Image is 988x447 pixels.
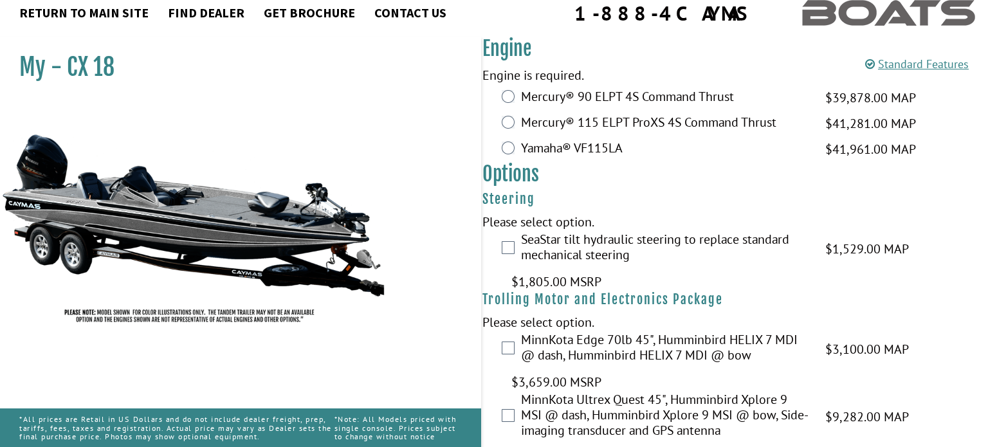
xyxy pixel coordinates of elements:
[482,291,988,307] h4: Trolling Motor and Electronics Package
[482,212,988,232] div: Please select option.
[574,3,751,23] div: 1-888-4CAYMAS
[13,5,155,21] a: Return to main site
[521,232,809,266] label: SeaStar tilt hydraulic steering to replace standard mechanical steering
[161,5,251,21] a: Find Dealer
[521,114,809,133] label: Mercury® 115 ELPT ProXS 4S Command Thrust
[865,57,969,71] a: Standard Features
[482,191,988,207] h4: Steering
[825,114,916,133] span: $41,281.00 MAP
[521,89,809,107] label: Mercury® 90 ELPT 4S Command Thrust
[482,313,988,332] div: Please select option.
[825,140,916,159] span: $41,961.00 MAP
[825,88,916,107] span: $39,878.00 MAP
[825,340,909,359] span: $3,100.00 MAP
[482,37,988,60] h3: Engine
[825,239,909,259] span: $1,529.00 MAP
[19,53,449,82] h1: My - CX 18
[19,408,334,447] p: *All prices are Retail in US Dollars and do not include dealer freight, prep, tariffs, fees, taxe...
[521,332,809,366] label: MinnKota Edge 70lb 45", Humminbird HELIX 7 MDI @ dash, Humminbird HELIX 7 MDI @ bow
[521,392,809,441] label: MinnKota Ultrex Quest 45", Humminbird Xplore 9 MSI @ dash, Humminbird Xplore 9 MSI @ bow, Side-im...
[482,162,988,186] h3: Options
[511,272,601,291] span: $1,805.00 MSRP
[825,407,909,426] span: $9,282.00 MAP
[511,372,601,392] span: $3,659.00 MSRP
[334,408,462,447] p: *Note: All Models priced with single console. Prices subject to change without notice
[257,5,361,21] a: Get Brochure
[368,5,453,21] a: Contact Us
[521,140,809,159] label: Yamaha® VF115LA
[482,66,988,85] div: Engine is required.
